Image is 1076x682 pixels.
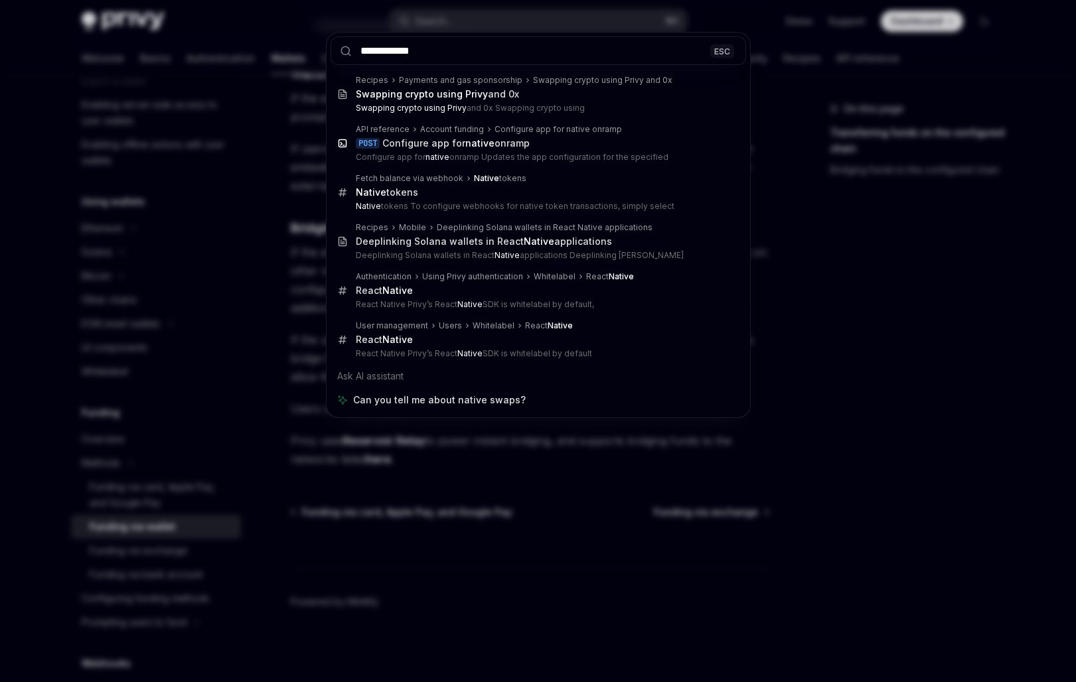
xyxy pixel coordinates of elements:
[356,236,612,247] div: Deeplinking Solana wallets in React applications
[353,393,526,407] span: Can you tell me about native swaps?
[399,75,522,86] div: Payments and gas sponsorship
[437,222,653,233] div: Deeplinking Solana wallets in React Native applications
[474,173,526,184] div: tokens
[356,124,410,135] div: API reference
[525,320,573,331] div: React
[356,299,718,310] p: React Native Privy’s React SDK is whitelabel by default,
[356,88,519,100] div: and 0x
[533,75,672,86] div: Swapping crypto using Privy and 0x
[420,124,484,135] div: Account funding
[356,222,388,233] div: Recipes
[356,320,428,331] div: User management
[457,348,483,358] b: Native
[710,44,734,58] div: ESC
[356,271,412,282] div: Authentication
[356,186,386,198] b: Native
[473,320,514,331] div: Whitelabel
[356,186,418,198] div: tokens
[425,152,449,162] b: native
[356,250,718,261] p: Deeplinking Solana wallets in React applications Deeplinking [PERSON_NAME]
[524,236,554,247] b: Native
[356,138,380,149] div: POST
[609,271,634,281] b: Native
[548,320,573,330] b: Native
[422,271,523,282] div: Using Privy authentication
[331,364,746,388] div: Ask AI assistant
[495,124,622,135] div: Configure app for native onramp
[474,173,499,183] b: Native
[382,285,413,296] b: Native
[356,201,381,211] b: Native
[534,271,576,282] div: Whitelabel
[356,75,388,86] div: Recipes
[586,271,634,282] div: React
[356,103,467,113] b: Swapping crypto using Privy
[382,334,413,345] b: Native
[356,201,718,212] p: tokens To configure webhooks for native token transactions, simply select
[399,222,426,233] div: Mobile
[356,348,718,359] p: React Native Privy’s React SDK is whitelabel by default
[356,173,463,184] div: Fetch balance via webhook
[356,152,718,163] p: Configure app for onramp Updates the app configuration for the specified
[356,334,413,346] div: React
[457,299,483,309] b: Native
[495,250,520,260] b: Native
[382,137,530,149] div: Configure app for onramp
[356,103,718,113] p: and 0x Swapping crypto using
[465,137,495,149] b: native
[356,88,488,100] b: Swapping crypto using Privy
[439,320,462,331] div: Users
[356,285,413,297] div: React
